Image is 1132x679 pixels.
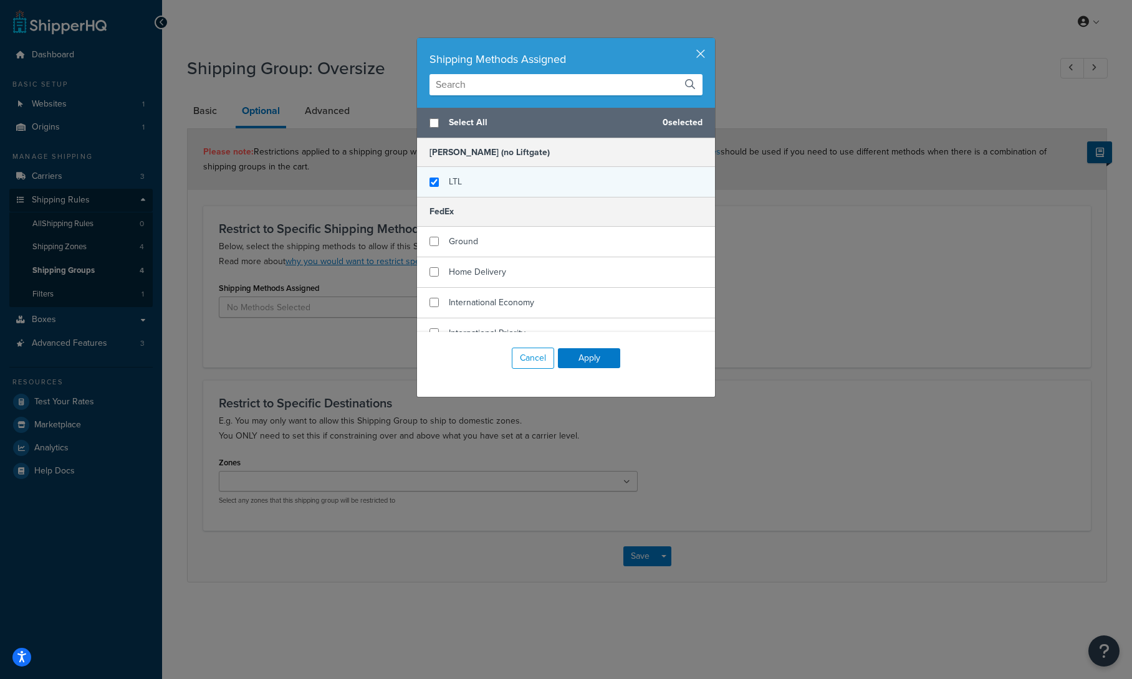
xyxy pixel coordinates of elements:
input: Search [429,74,703,95]
h5: [PERSON_NAME] (no Liftgate) [417,138,715,167]
div: 0 selected [417,108,715,138]
button: Cancel [512,348,554,369]
span: Home Delivery [449,265,506,278]
span: LTL [449,175,462,188]
span: Ground [449,235,478,248]
button: Apply [558,348,620,368]
span: Select All [449,114,653,131]
span: International Priority [449,326,525,339]
div: Shipping Methods Assigned [429,50,703,68]
span: International Economy [449,296,534,309]
h5: FedEx [417,197,715,226]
